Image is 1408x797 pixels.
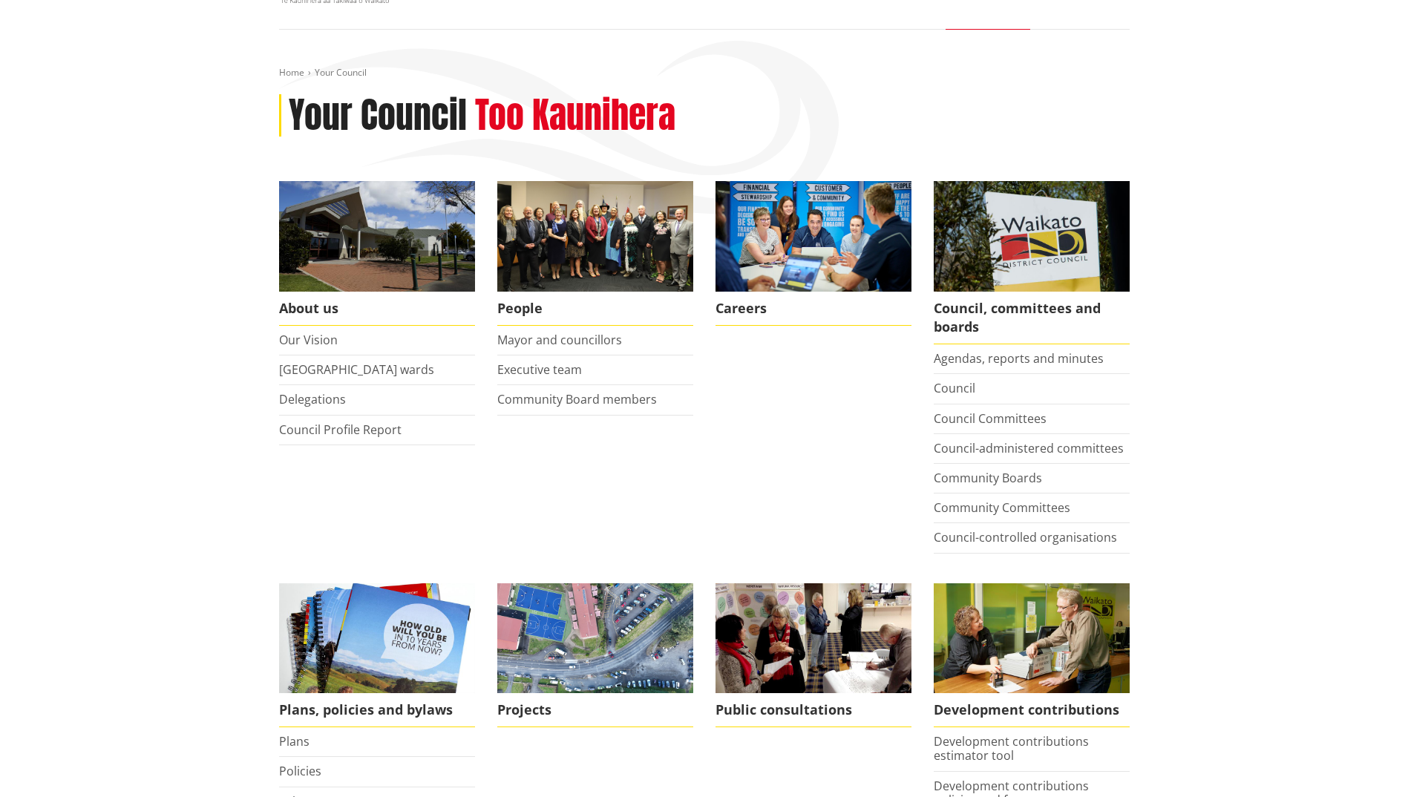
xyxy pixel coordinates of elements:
[934,529,1117,545] a: Council-controlled organisations
[497,332,622,348] a: Mayor and councillors
[934,583,1130,728] a: FInd out more about fees and fines here Development contributions
[279,332,338,348] a: Our Vision
[1340,735,1393,788] iframe: Messenger Launcher
[934,380,975,396] a: Council
[497,181,693,292] img: 2022 Council
[279,181,475,292] img: WDC Building 0015
[934,733,1089,764] a: Development contributions estimator tool
[279,391,346,407] a: Delegations
[497,583,693,728] a: Projects
[279,693,475,727] span: Plans, policies and bylaws
[497,181,693,326] a: 2022 Council People
[497,361,582,378] a: Executive team
[934,181,1130,292] img: Waikato-District-Council-sign
[934,499,1070,516] a: Community Committees
[279,422,402,438] a: Council Profile Report
[279,583,475,694] img: Long Term Plan
[475,94,675,137] h2: Too Kaunihera
[279,583,475,728] a: We produce a number of plans, policies and bylaws including the Long Term Plan Plans, policies an...
[934,440,1124,456] a: Council-administered committees
[497,583,693,694] img: DJI_0336
[934,470,1042,486] a: Community Boards
[716,292,911,326] span: Careers
[716,583,911,694] img: public-consultations
[497,693,693,727] span: Projects
[279,763,321,779] a: Policies
[497,391,657,407] a: Community Board members
[279,67,1130,79] nav: breadcrumb
[716,583,911,728] a: public-consultations Public consultations
[497,292,693,326] span: People
[934,181,1130,344] a: Waikato-District-Council-sign Council, committees and boards
[279,181,475,326] a: WDC Building 0015 About us
[934,350,1104,367] a: Agendas, reports and minutes
[934,583,1130,694] img: Fees
[934,693,1130,727] span: Development contributions
[934,410,1047,427] a: Council Committees
[279,66,304,79] a: Home
[716,693,911,727] span: Public consultations
[279,733,310,750] a: Plans
[934,292,1130,344] span: Council, committees and boards
[289,94,467,137] h1: Your Council
[716,181,911,326] a: Careers
[716,181,911,292] img: Office staff in meeting - Career page
[315,66,367,79] span: Your Council
[279,361,434,378] a: [GEOGRAPHIC_DATA] wards
[279,292,475,326] span: About us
